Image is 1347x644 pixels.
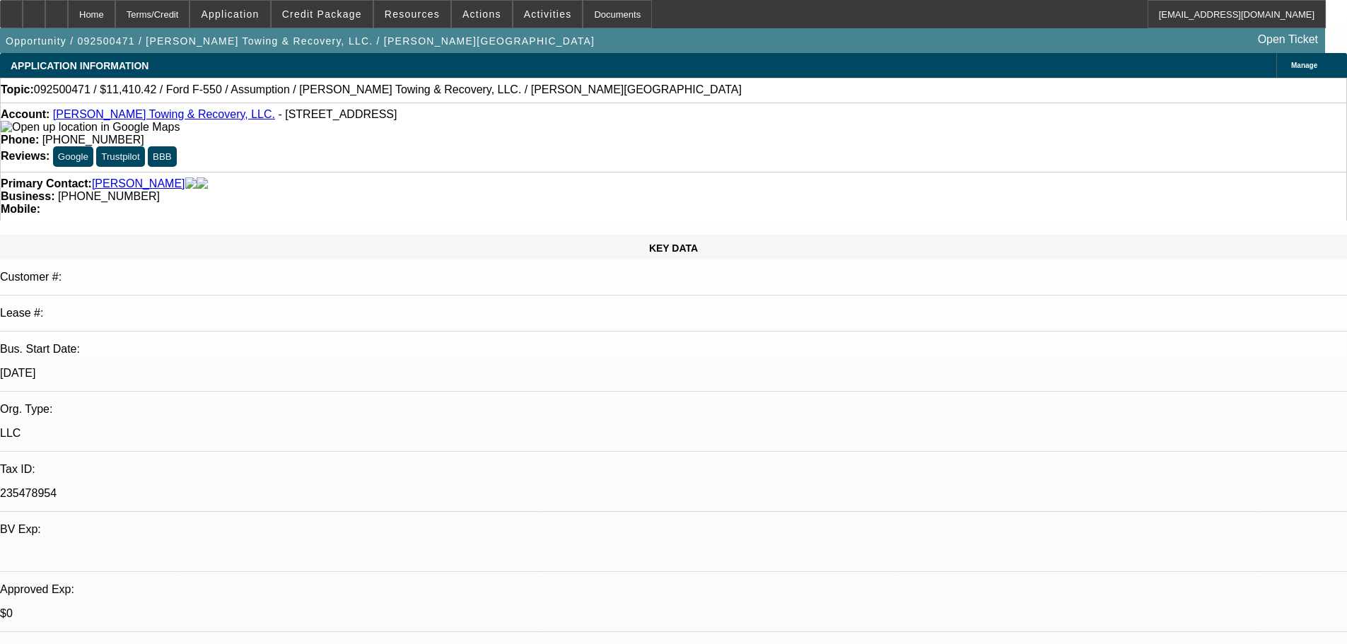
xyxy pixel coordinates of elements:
[6,35,595,47] span: Opportunity / 092500471 / [PERSON_NAME] Towing & Recovery, LLC. / [PERSON_NAME][GEOGRAPHIC_DATA]
[524,8,572,20] span: Activities
[278,108,397,120] span: - [STREET_ADDRESS]
[1291,62,1317,69] span: Manage
[1,108,49,120] strong: Account:
[1252,28,1324,52] a: Open Ticket
[1,150,49,162] strong: Reviews:
[1,121,180,133] a: View Google Maps
[272,1,373,28] button: Credit Package
[190,1,269,28] button: Application
[34,83,742,96] span: 092500471 / $11,410.42 / Ford F-550 / Assumption / [PERSON_NAME] Towing & Recovery, LLC. / [PERSO...
[282,8,362,20] span: Credit Package
[1,83,34,96] strong: Topic:
[1,190,54,202] strong: Business:
[58,190,160,202] span: [PHONE_NUMBER]
[649,242,698,254] span: KEY DATA
[201,8,259,20] span: Application
[53,146,93,167] button: Google
[1,203,40,215] strong: Mobile:
[42,134,144,146] span: [PHONE_NUMBER]
[96,146,144,167] button: Trustpilot
[1,177,92,190] strong: Primary Contact:
[374,1,450,28] button: Resources
[452,1,512,28] button: Actions
[1,121,180,134] img: Open up location in Google Maps
[1,134,39,146] strong: Phone:
[148,146,177,167] button: BBB
[385,8,440,20] span: Resources
[11,60,148,71] span: APPLICATION INFORMATION
[197,177,208,190] img: linkedin-icon.png
[513,1,583,28] button: Activities
[462,8,501,20] span: Actions
[53,108,275,120] a: [PERSON_NAME] Towing & Recovery, LLC.
[185,177,197,190] img: facebook-icon.png
[92,177,185,190] a: [PERSON_NAME]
